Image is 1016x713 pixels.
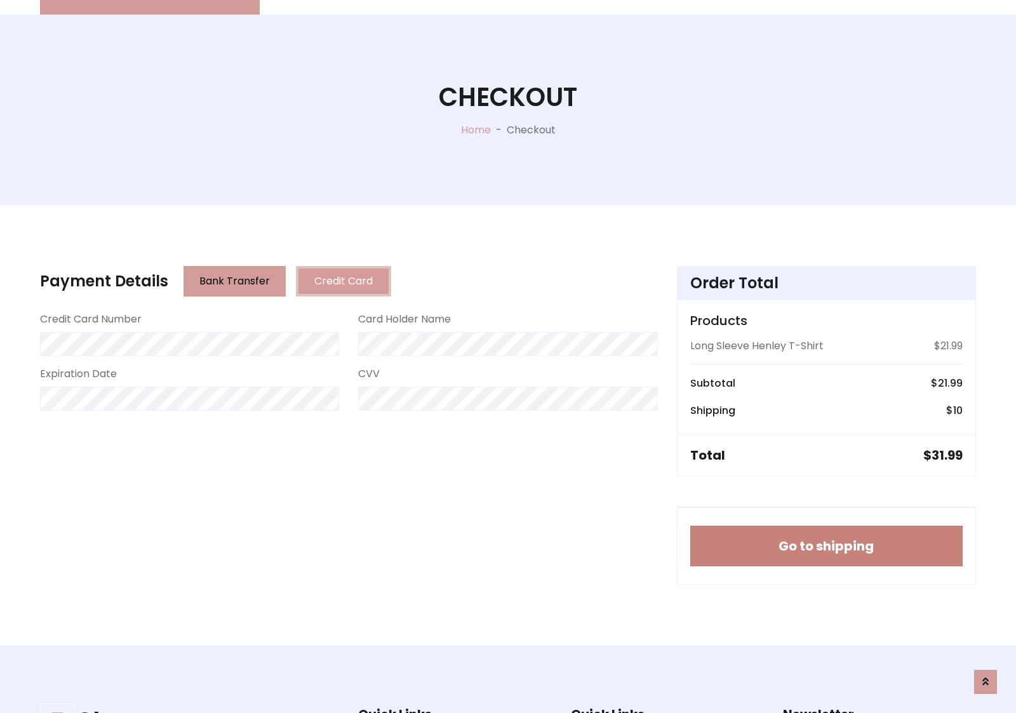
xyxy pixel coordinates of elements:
h6: $ [946,404,963,416]
label: Expiration Date [40,366,117,382]
span: 31.99 [932,446,963,464]
button: Credit Card [296,266,391,297]
p: Long Sleeve Henley T-Shirt [690,338,824,354]
h5: $ [923,448,963,463]
span: 10 [953,403,963,418]
span: 21.99 [938,376,963,390]
h4: Order Total [690,274,963,293]
h5: Total [690,448,725,463]
label: Card Holder Name [358,312,451,327]
h6: Subtotal [690,377,735,389]
h4: Payment Details [40,272,168,291]
button: Go to shipping [690,526,963,566]
p: Checkout [507,123,556,138]
h1: Checkout [439,82,577,112]
label: CVV [358,366,380,382]
p: $21.99 [934,338,963,354]
h5: Products [690,313,963,328]
h6: Shipping [690,404,735,416]
button: Bank Transfer [184,266,286,297]
label: Credit Card Number [40,312,142,327]
h6: $ [931,377,963,389]
p: - [491,123,507,138]
a: Home [461,123,491,137]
